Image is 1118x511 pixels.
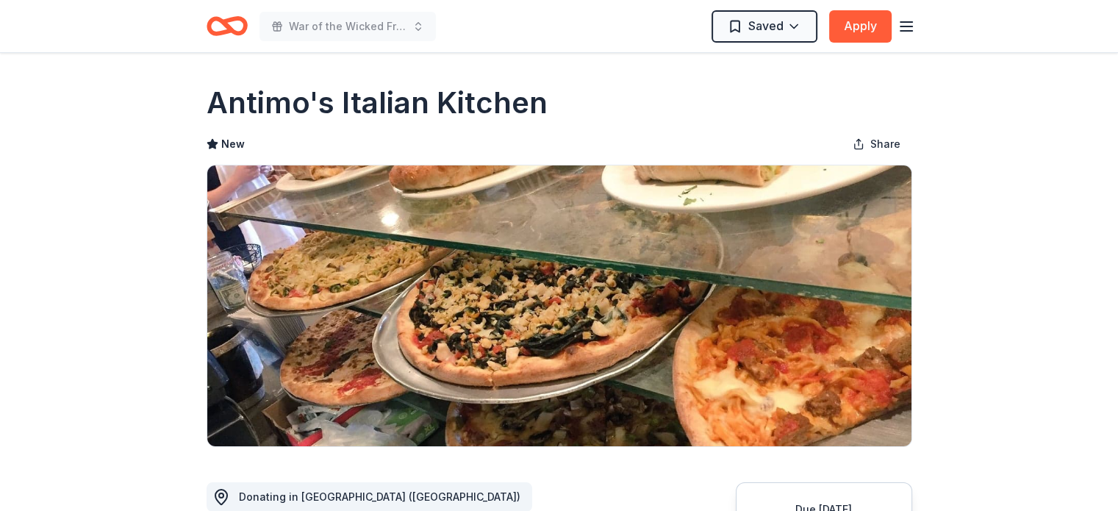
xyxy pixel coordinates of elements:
[289,18,406,35] span: War of the Wicked Friendly 10uC
[207,9,248,43] a: Home
[259,12,436,41] button: War of the Wicked Friendly 10uC
[712,10,817,43] button: Saved
[870,135,900,153] span: Share
[829,10,892,43] button: Apply
[748,16,784,35] span: Saved
[207,165,911,446] img: Image for Antimo's Italian Kitchen
[841,129,912,159] button: Share
[207,82,548,124] h1: Antimo's Italian Kitchen
[239,490,520,503] span: Donating in [GEOGRAPHIC_DATA] ([GEOGRAPHIC_DATA])
[221,135,245,153] span: New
